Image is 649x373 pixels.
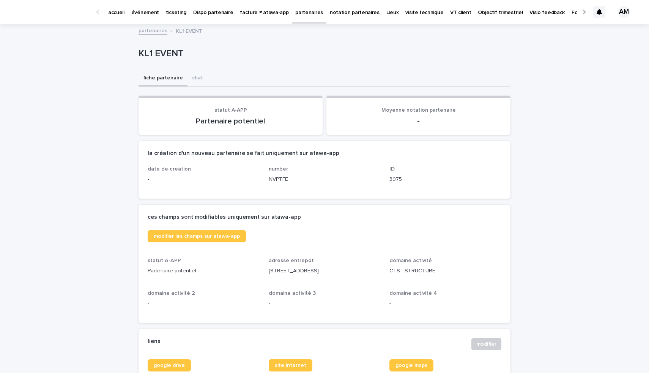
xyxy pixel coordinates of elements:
[148,338,161,345] h2: liens
[148,150,339,157] h2: la création d'un nouveau partenaire se fait uniquement sur atawa-app
[148,117,313,126] p: Partenaire potentiel
[269,258,314,263] span: adresse entrepot
[476,340,496,348] span: modifier
[148,230,246,242] a: modifier les champs sur atawa-app
[148,359,191,371] a: google drive
[214,107,247,113] span: statut A-APP
[148,300,260,308] p: -
[148,267,260,275] p: Partenaire potentiel
[269,267,381,275] p: [STREET_ADDRESS]
[618,6,630,18] div: AM
[139,26,167,35] a: partenaires
[389,166,395,172] span: ID
[176,26,202,35] p: KL1 EVENT
[389,175,501,183] p: 3075
[148,258,181,263] span: statut A-APP
[154,234,240,239] span: modifier les champs sur atawa-app
[471,338,501,350] button: modifier
[148,175,260,183] p: -
[187,71,208,87] button: chat
[269,175,381,183] p: NVPTFE
[389,359,433,371] a: google maps
[148,166,191,172] span: date de creation
[389,258,432,263] span: domaine activité
[336,117,501,126] p: -
[269,291,316,296] span: domaine activité 3
[269,300,381,308] p: -
[139,48,507,59] p: KL1 EVENT
[269,166,288,172] span: number
[389,291,437,296] span: domaine activité 4
[148,214,301,221] h2: ces champs sont modifiables uniquement sur atawa-app
[389,267,501,275] p: CTS - STRUCTURE
[389,300,501,308] p: -
[139,71,187,87] button: fiche partenaire
[275,363,306,368] span: site internet
[148,291,195,296] span: domaine activité 2
[154,363,185,368] span: google drive
[381,107,456,113] span: Moyenne notation partenaire
[395,363,427,368] span: google maps
[15,5,89,20] img: Ls34BcGeRexTGTNfXpUC
[269,359,312,371] a: site internet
